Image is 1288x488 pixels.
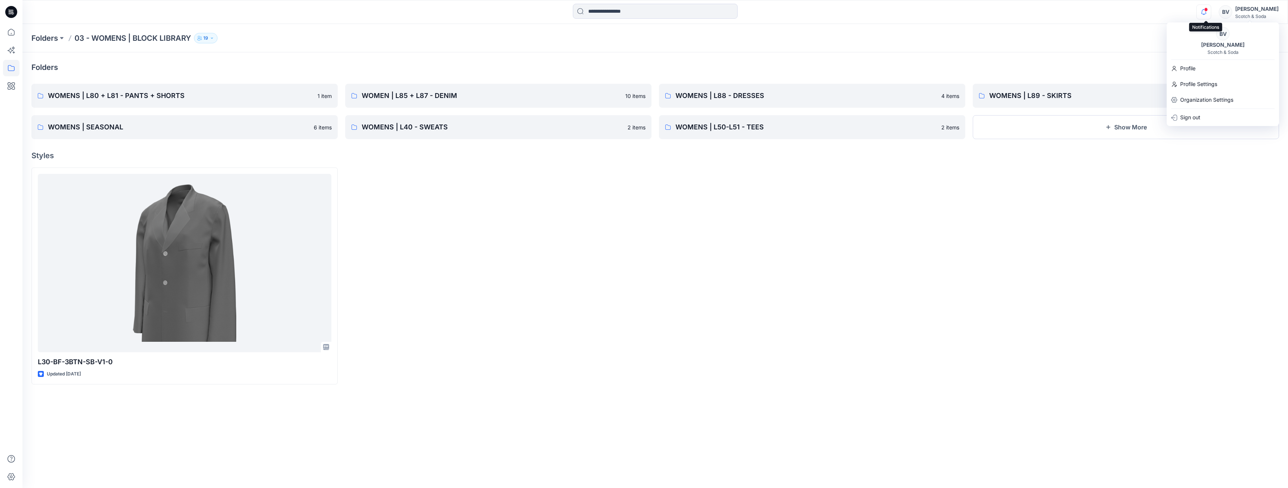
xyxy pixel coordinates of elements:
p: WOMENS | SEASONAL [48,122,309,132]
p: Organization Settings [1180,93,1233,107]
a: WOMENS | SEASONAL6 items [31,115,338,139]
a: L30-BF-3BTN-SB-V1-0 [38,174,331,352]
div: Scotch & Soda [1207,49,1239,55]
p: WOMEN | L85 + L87 - DENIM [362,90,621,101]
p: WOMENS | L40 - SWEATS [362,122,623,132]
a: Profile [1167,61,1279,76]
p: 10 items [625,92,645,100]
p: L30-BF-3BTN-SB-V1-0 [38,357,331,367]
p: WOMENS | L88 - DRESSES [675,90,937,101]
button: 19 [194,33,218,43]
p: 19 [203,34,208,42]
p: Updated [DATE] [47,370,81,378]
p: Profile Settings [1180,77,1217,91]
p: Sign out [1180,110,1200,125]
a: Folders [31,33,58,43]
p: 4 items [941,92,959,100]
div: Scotch & Soda [1235,13,1279,19]
a: WOMENS | L89 - SKIRTS2 items [973,84,1279,108]
p: 03 - WOMENS | BLOCK LIBRARY [75,33,191,43]
div: [PERSON_NAME] [1235,4,1279,13]
p: 2 items [628,123,645,131]
a: WOMEN | L85 + L87 - DENIM10 items [345,84,651,108]
p: 6 items [314,123,332,131]
a: WOMENS | L50-L51 - TEES2 items [659,115,965,139]
h4: Styles [31,151,1279,160]
a: WOMENS | L80 + L81 - PANTS + SHORTS1 item [31,84,338,108]
p: Profile [1180,61,1196,76]
p: 1 item [318,92,332,100]
p: WOMENS | L50-L51 - TEES [675,122,937,132]
a: Organization Settings [1167,93,1279,107]
a: WOMENS | L88 - DRESSES4 items [659,84,965,108]
div: [PERSON_NAME] [1197,40,1249,49]
div: BV [1216,27,1230,40]
div: BV [1219,5,1232,19]
button: Show More [973,115,1279,139]
p: WOMENS | L89 - SKIRTS [989,90,1251,101]
p: 2 items [941,123,959,131]
a: Profile Settings [1167,77,1279,91]
p: WOMENS | L80 + L81 - PANTS + SHORTS [48,90,313,101]
h4: Folders [31,63,58,72]
a: WOMENS | L40 - SWEATS2 items [345,115,651,139]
